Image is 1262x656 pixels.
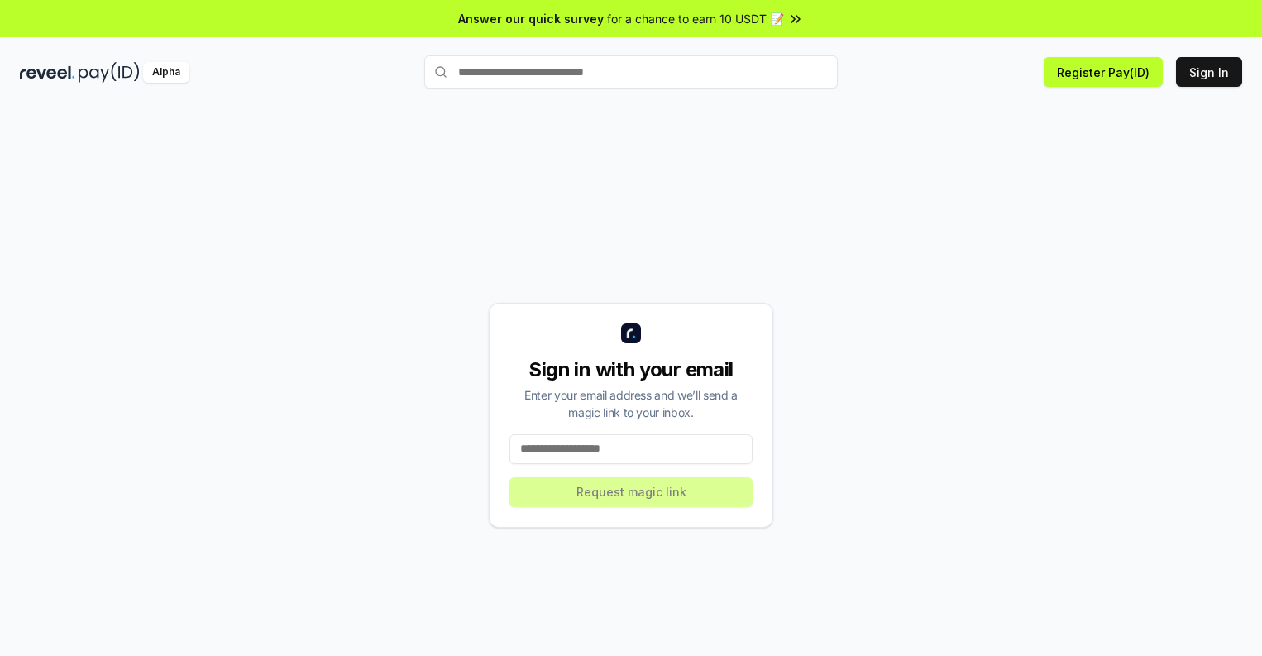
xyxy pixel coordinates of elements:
img: logo_small [621,323,641,343]
button: Register Pay(ID) [1044,57,1163,87]
span: Answer our quick survey [458,10,604,27]
div: Alpha [143,62,189,83]
div: Sign in with your email [509,357,753,383]
img: pay_id [79,62,140,83]
span: for a chance to earn 10 USDT 📝 [607,10,784,27]
img: reveel_dark [20,62,75,83]
div: Enter your email address and we’ll send a magic link to your inbox. [509,386,753,421]
button: Sign In [1176,57,1242,87]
